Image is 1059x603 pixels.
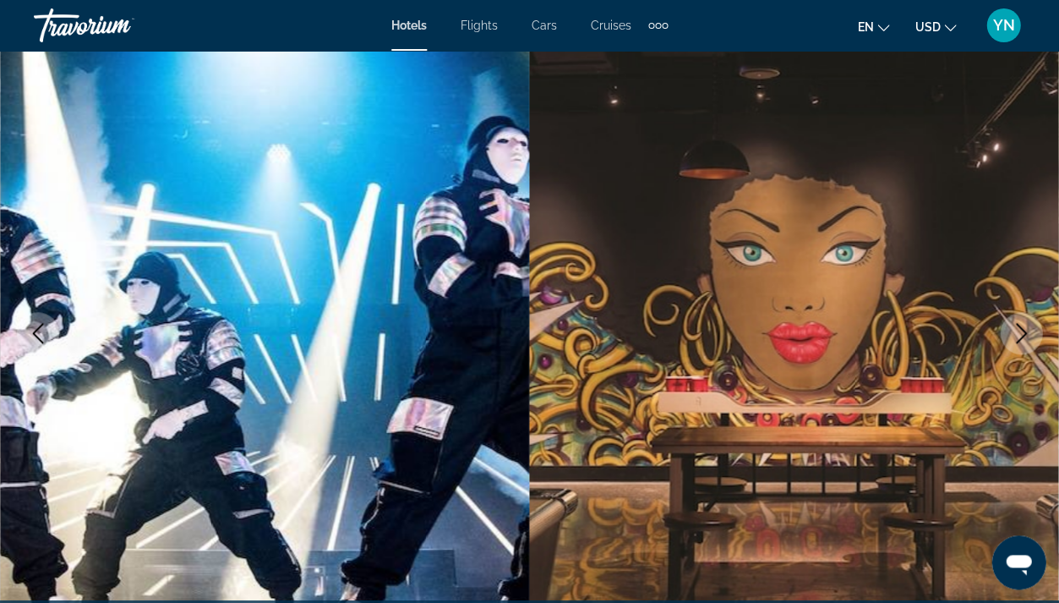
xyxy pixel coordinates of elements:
button: Extra navigation items [648,12,668,39]
button: Change currency [914,14,956,39]
button: User Menu [981,8,1025,43]
a: Travorium [34,3,203,47]
button: Previous image [17,312,59,354]
a: Hotels [391,19,427,32]
span: USD [914,20,940,34]
button: Next image [1000,312,1042,354]
span: YN [992,17,1014,34]
a: Flights [461,19,498,32]
a: Cars [532,19,557,32]
span: en [857,20,873,34]
button: Change language [857,14,889,39]
a: Cruises [591,19,631,32]
iframe: Button to launch messaging window [991,535,1045,589]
